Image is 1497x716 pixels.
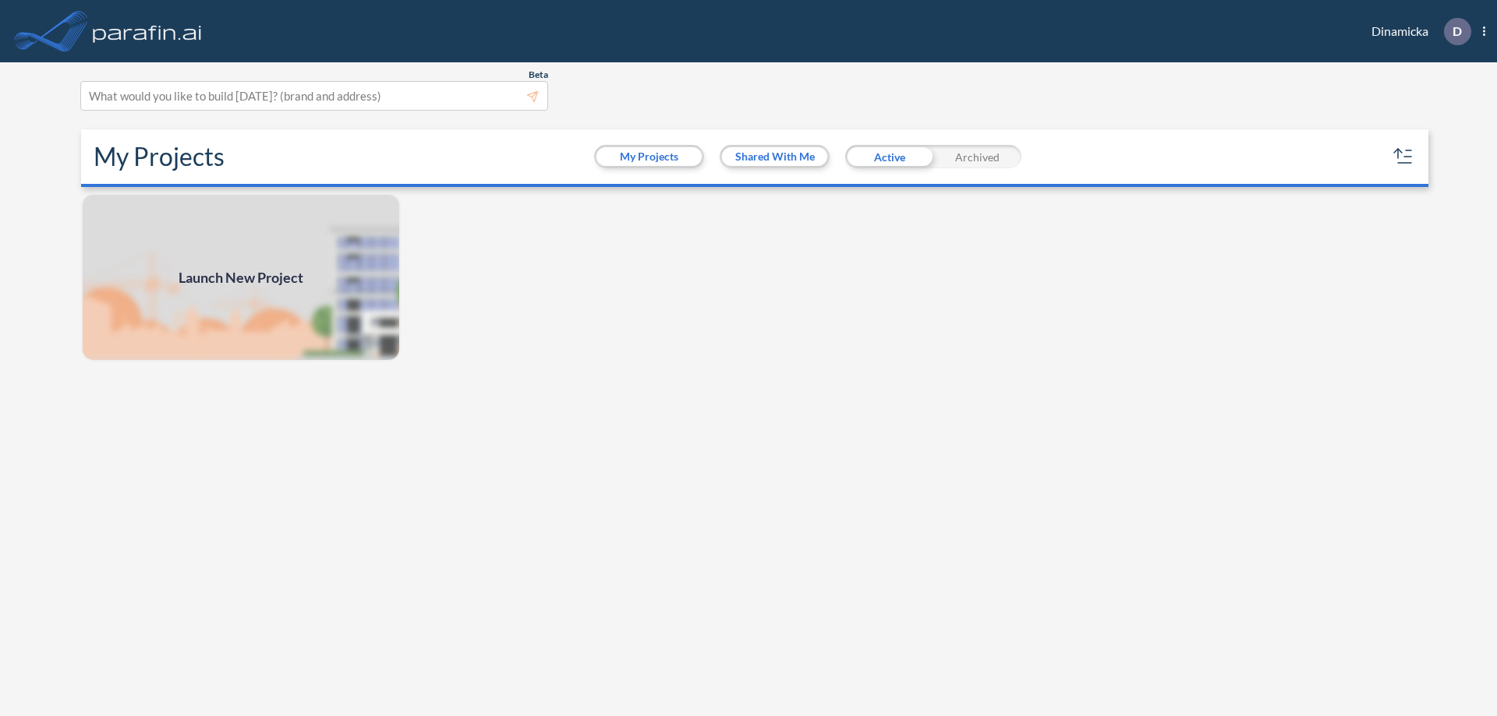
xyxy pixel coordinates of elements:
[179,267,303,288] span: Launch New Project
[1453,24,1462,38] p: D
[90,16,205,47] img: logo
[722,147,827,166] button: Shared With Me
[1391,144,1416,169] button: sort
[933,145,1021,168] div: Archived
[94,142,225,171] h2: My Projects
[529,69,548,81] span: Beta
[845,145,933,168] div: Active
[81,193,401,362] img: add
[1348,18,1485,45] div: Dinamicka
[596,147,702,166] button: My Projects
[81,193,401,362] a: Launch New Project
